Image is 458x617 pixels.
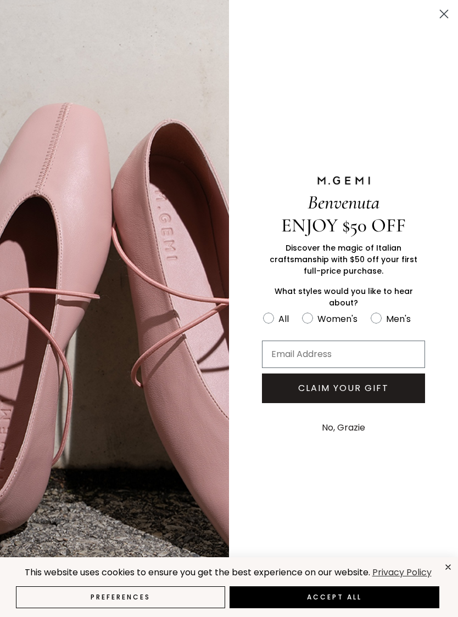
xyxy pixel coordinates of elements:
[370,566,433,580] a: Privacy Policy (opens in a new tab)
[16,586,225,608] button: Preferences
[275,286,413,308] span: What styles would you like to hear about?
[262,341,425,368] input: Email Address
[316,176,371,185] img: M.GEMI
[434,4,454,24] button: Close dialog
[278,312,289,326] div: All
[281,214,406,237] span: ENJOY $50 OFF
[230,586,440,608] button: Accept All
[316,414,371,441] button: No, Grazie
[262,373,425,403] button: CLAIM YOUR GIFT
[270,242,417,276] span: Discover the magic of Italian craftsmanship with $50 off your first full-price purchase.
[386,312,411,326] div: Men's
[317,312,358,326] div: Women's
[25,566,370,579] span: This website uses cookies to ensure you get the best experience on our website.
[308,191,379,214] span: Benvenuta
[444,563,453,571] div: close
